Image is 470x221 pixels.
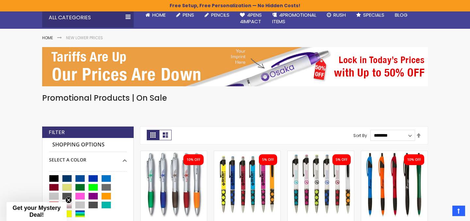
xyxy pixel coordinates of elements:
[42,35,53,41] a: Home
[353,132,367,138] label: Sort By
[361,151,428,156] a: Bold Grip Slimster Promotional Pens
[452,206,465,216] a: Top
[49,129,65,136] strong: Filter
[267,8,322,29] a: 4PROMOTIONALITEMS
[7,202,67,221] div: Get your Mystery Deal!Close teaser
[187,158,200,162] div: 10% OFF
[49,152,127,163] div: Select A Color
[42,93,428,103] h1: Promotional Products | On Sale
[361,151,428,217] img: Bold Grip Slimster Promotional Pens
[152,11,166,18] span: Home
[42,47,428,86] img: New Lower Prices
[211,11,229,18] span: Pencils
[214,151,280,156] a: Louisiana Pen
[140,8,171,22] a: Home
[395,11,408,18] span: Blog
[407,158,421,162] div: 10% OFF
[65,197,72,203] button: Close teaser
[49,138,127,152] strong: Shopping Options
[288,151,354,156] a: New Orleans Pen
[171,8,199,22] a: Pens
[42,8,134,27] div: All Categories
[322,8,351,22] a: Rush
[272,11,316,25] span: 4PROMOTIONAL ITEMS
[12,205,60,218] span: Get your Mystery Deal!
[262,158,274,162] div: 5% OFF
[199,8,235,22] a: Pencils
[235,8,267,29] a: 4Pens4impact
[336,158,347,162] div: 5% OFF
[141,151,207,217] img: Basset II Klick Pen
[183,11,194,18] span: Pens
[333,11,346,18] span: Rush
[390,8,413,22] a: Blog
[288,151,354,217] img: New Orleans Pen
[214,151,280,217] img: Louisiana Pen
[363,11,384,18] span: Specials
[147,130,159,140] strong: Grid
[240,11,262,25] span: 4Pens 4impact
[66,35,103,41] strong: New Lower Prices
[141,151,207,156] a: Basset II Klick Pen
[351,8,390,22] a: Specials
